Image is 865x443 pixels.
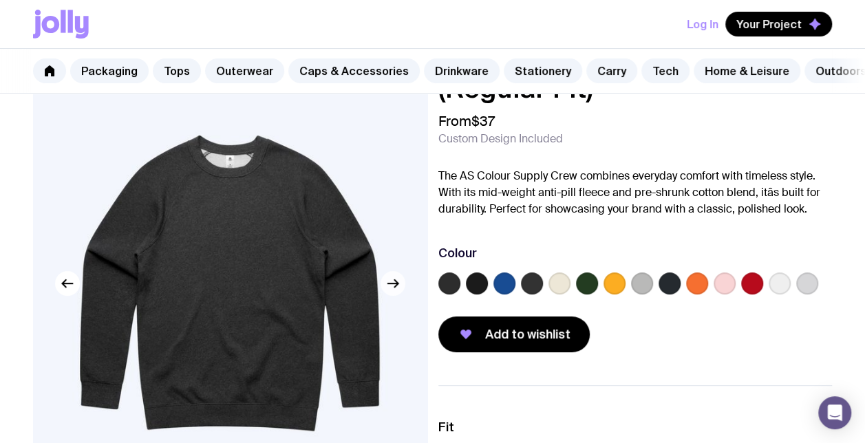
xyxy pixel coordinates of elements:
p: The AS Colour Supply Crew combines everyday comfort with timeless style. With its mid-weight anti... [438,168,833,217]
h3: Fit [438,419,833,435]
a: Drinkware [424,58,500,83]
button: Add to wishlist [438,316,590,352]
a: Home & Leisure [694,58,800,83]
div: Open Intercom Messenger [818,396,851,429]
a: Outerwear [205,58,284,83]
span: Custom Design Included [438,132,563,146]
a: Tops [153,58,201,83]
a: Stationery [504,58,582,83]
button: Your Project [725,12,832,36]
a: Carry [586,58,637,83]
span: Your Project [736,17,802,31]
span: Add to wishlist [485,326,570,343]
h3: Colour [438,245,477,261]
button: Log In [687,12,718,36]
span: $37 [471,112,495,130]
a: Caps & Accessories [288,58,420,83]
a: Tech [641,58,690,83]
h1: AS Colour Supply Crew (Regular Fit) [438,47,833,102]
span: From [438,113,495,129]
a: Packaging [70,58,149,83]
